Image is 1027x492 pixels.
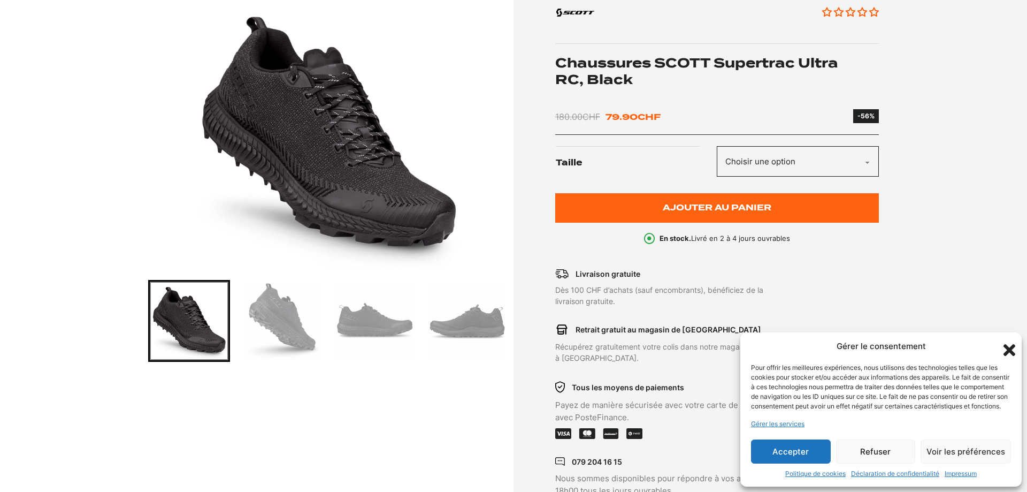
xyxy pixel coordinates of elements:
[837,340,926,353] div: Gérer le consentement
[555,341,814,364] p: Récupérez gratuitement votre colis dans notre magasin à [GEOGRAPHIC_DATA].
[921,440,1011,464] button: Voir les préférences
[660,233,790,244] p: Livré en 2 à 4 jours ouvrables
[583,111,600,122] span: CHF
[426,280,508,362] div: Go to slide 4
[556,146,717,180] label: Taille
[638,112,661,122] span: CHF
[663,203,771,213] span: Ajouter au panier
[334,280,416,362] div: Go to slide 3
[148,2,508,269] div: 1 of 6
[1000,341,1011,352] div: Fermer la boîte de dialogue
[572,382,684,393] p: Tous les moyens de paiements
[660,234,691,243] b: En stock.
[576,268,640,279] p: Livraison gratuite
[555,55,879,88] h1: Chaussures SCOTT Supertrac Ultra RC, Black
[751,363,1010,411] div: Pour offrir les meilleures expériences, nous utilisons des technologies telles que les cookies po...
[606,112,661,122] bdi: 79.90
[751,440,831,464] button: Accepter
[555,193,879,223] button: Ajouter au panier
[945,469,977,479] a: Impressum
[555,399,814,423] p: Payez de manière sécurisée avec votre carte de crédit, Twint ou avec PosteFinance.
[751,419,804,429] a: Gérer les services
[857,111,875,121] div: -56%
[555,284,814,307] p: Dès 100 CHF d’achats (sauf encombrants), bénéficiez de la livraison gratuite.
[785,469,846,479] a: Politique de cookies
[241,280,323,362] div: Go to slide 2
[576,324,761,335] p: Retrait gratuit au magasin de [GEOGRAPHIC_DATA]
[572,456,622,467] p: 079 204 16 15
[555,111,600,122] bdi: 180.00
[148,280,230,362] div: Go to slide 1
[836,440,916,464] button: Refuser
[851,469,939,479] a: Déclaration de confidentialité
